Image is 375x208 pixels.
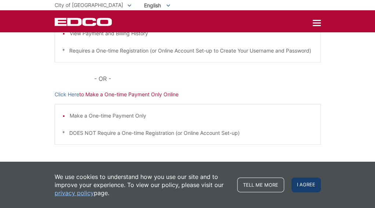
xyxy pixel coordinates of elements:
[55,90,321,98] p: to Make a One-time Payment Only Online
[94,73,320,84] p: - OR -
[62,47,313,55] p: * Requires a One-time Registration (or Online Account Set-up to Create Your Username and Password)
[55,2,123,8] span: City of [GEOGRAPHIC_DATA]
[55,90,79,98] a: Click Here
[70,29,313,37] li: View Payment and Billing History
[55,189,94,197] a: privacy policy
[55,173,230,197] p: We use cookies to understand how you use our site and to improve your experience. To view our pol...
[55,18,113,26] a: EDCD logo. Return to the homepage.
[70,112,313,120] li: Make a One-time Payment Only
[62,129,313,137] p: * DOES NOT Require a One-time Registration (or Online Account Set-up)
[237,177,284,192] a: Tell me more
[291,177,321,192] span: I agree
